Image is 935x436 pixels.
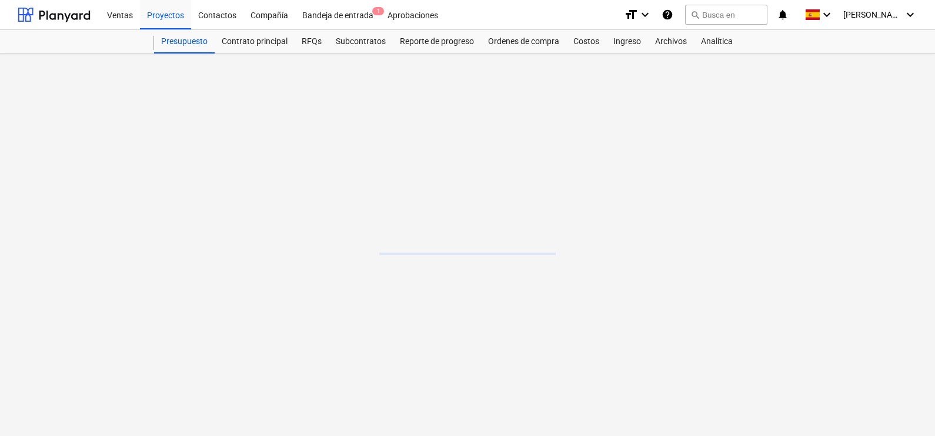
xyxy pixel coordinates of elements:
span: 1 [372,7,384,15]
i: notifications [777,8,789,22]
i: keyboard_arrow_down [903,8,917,22]
a: Presupuesto [154,30,215,53]
a: Contrato principal [215,30,295,53]
a: Reporte de progreso [393,30,481,53]
a: Ingreso [606,30,648,53]
i: keyboard_arrow_down [638,8,652,22]
a: Subcontratos [329,30,393,53]
button: Busca en [685,5,767,25]
a: RFQs [295,30,329,53]
a: Analítica [694,30,740,53]
span: [PERSON_NAME] [843,10,902,19]
i: Base de conocimientos [662,8,673,22]
a: Archivos [648,30,694,53]
a: Costos [566,30,606,53]
i: format_size [624,8,638,22]
a: Ordenes de compra [481,30,566,53]
i: keyboard_arrow_down [820,8,834,22]
span: search [690,10,700,19]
